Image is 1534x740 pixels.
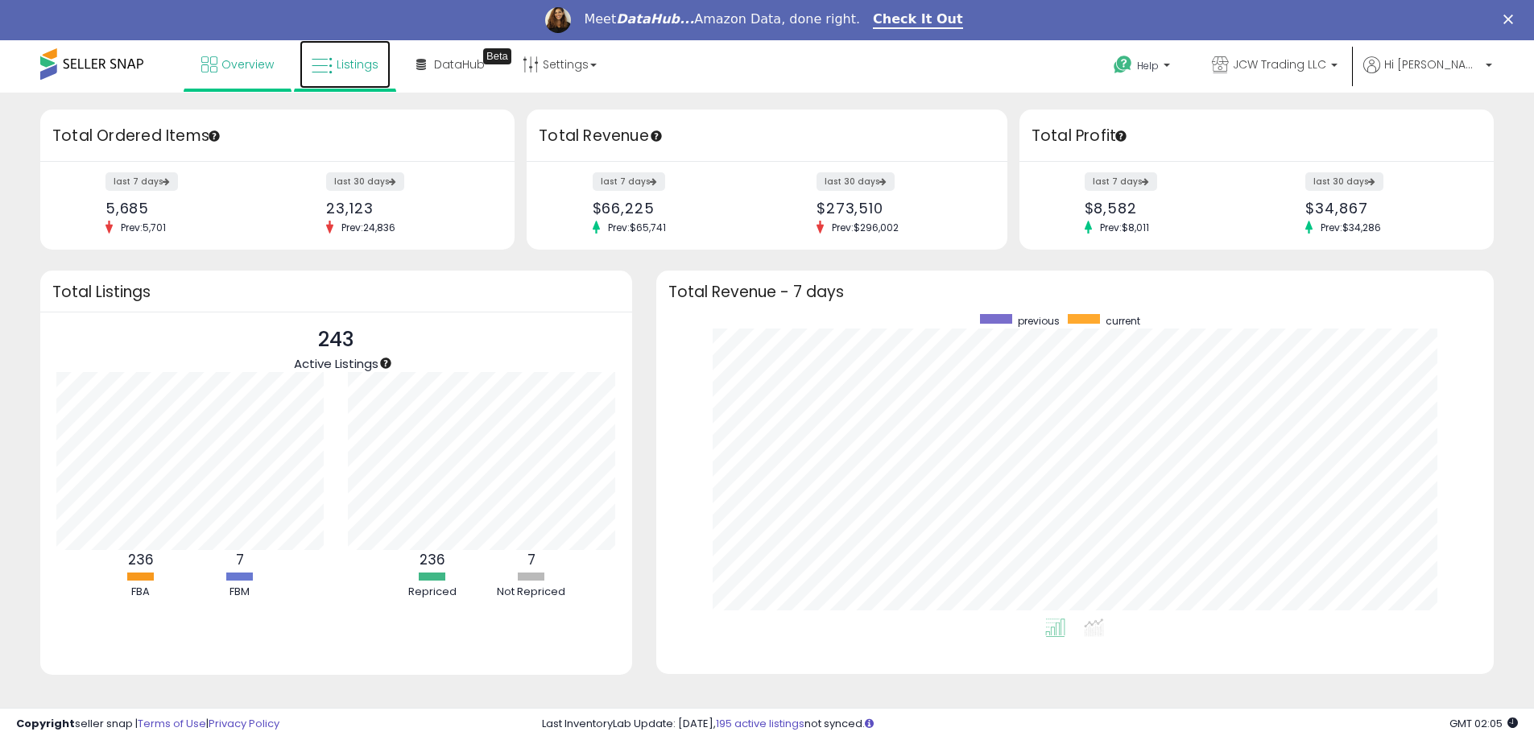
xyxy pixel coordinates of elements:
[527,550,535,569] b: 7
[668,286,1482,298] h3: Total Revenue - 7 days
[93,585,189,600] div: FBA
[1092,221,1157,234] span: Prev: $8,011
[1113,55,1133,75] i: Get Help
[294,355,378,372] span: Active Listings
[1363,56,1492,93] a: Hi [PERSON_NAME]
[300,40,391,89] a: Listings
[545,7,571,33] img: Profile image for Georgie
[511,40,609,89] a: Settings
[113,221,174,234] span: Prev: 5,701
[824,221,907,234] span: Prev: $296,002
[192,585,288,600] div: FBM
[542,717,1518,732] div: Last InventoryLab Update: [DATE], not synced.
[333,221,403,234] span: Prev: 24,836
[337,56,378,72] span: Listings
[1233,56,1326,72] span: JCW Trading LLC
[138,716,206,731] a: Terms of Use
[404,40,497,89] a: DataHub
[236,550,244,569] b: 7
[105,172,178,191] label: last 7 days
[593,172,665,191] label: last 7 days
[1032,125,1482,147] h3: Total Profit
[221,56,274,72] span: Overview
[593,200,755,217] div: $66,225
[616,11,694,27] i: DataHub...
[105,200,266,217] div: 5,685
[649,129,664,143] div: Tooltip anchor
[52,125,502,147] h3: Total Ordered Items
[1449,716,1518,731] span: 2025-10-12 02:05 GMT
[1384,56,1481,72] span: Hi [PERSON_NAME]
[1200,40,1350,93] a: JCW Trading LLC
[378,356,393,370] div: Tooltip anchor
[1137,59,1159,72] span: Help
[483,48,511,64] div: Tooltip anchor
[16,717,279,732] div: seller snap | |
[1305,200,1466,217] div: $34,867
[16,716,75,731] strong: Copyright
[1503,14,1520,24] div: Close
[434,56,485,72] span: DataHub
[1305,172,1383,191] label: last 30 days
[865,718,874,729] i: Click here to read more about un-synced listings.
[1101,43,1186,93] a: Help
[817,172,895,191] label: last 30 days
[817,200,979,217] div: $273,510
[1313,221,1389,234] span: Prev: $34,286
[539,125,995,147] h3: Total Revenue
[483,585,580,600] div: Not Repriced
[1018,314,1060,328] span: previous
[207,129,221,143] div: Tooltip anchor
[716,716,804,731] a: 195 active listings
[326,200,486,217] div: 23,123
[294,325,378,355] p: 243
[420,550,445,569] b: 236
[584,11,860,27] div: Meet Amazon Data, done right.
[128,550,154,569] b: 236
[1114,129,1128,143] div: Tooltip anchor
[209,716,279,731] a: Privacy Policy
[1085,172,1157,191] label: last 7 days
[384,585,481,600] div: Repriced
[600,221,674,234] span: Prev: $65,741
[189,40,286,89] a: Overview
[1106,314,1140,328] span: current
[873,11,963,29] a: Check It Out
[1085,200,1245,217] div: $8,582
[326,172,404,191] label: last 30 days
[52,286,620,298] h3: Total Listings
